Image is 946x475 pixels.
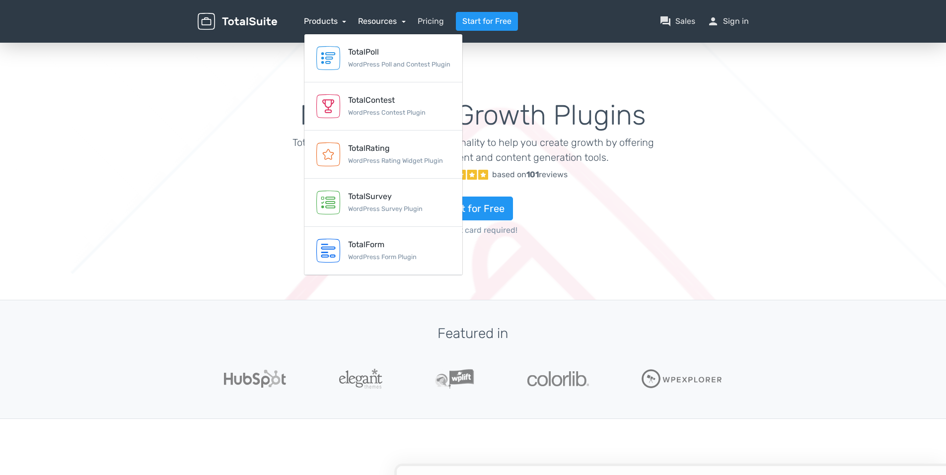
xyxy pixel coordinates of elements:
a: Start for Free [434,197,513,220]
small: WordPress Form Plugin [348,253,417,261]
p: TotalSuite extends WordPress functionality to help you create growth by offering a wide range of ... [292,135,654,165]
small: WordPress Survey Plugin [348,205,423,212]
div: TotalRating [348,142,443,154]
div: TotalPoll [348,46,450,58]
img: Colorlib [527,371,589,386]
a: TotalForm WordPress Form Plugin [304,227,462,275]
span: No credit card required! [292,224,654,236]
a: TotalContest WordPress Contest Plugin [304,82,462,131]
h1: Marketing & Growth Plugins [292,100,654,131]
h3: Featured in [198,326,749,341]
img: Hubspot [224,370,286,388]
span: question_answer [659,15,671,27]
div: TotalForm [348,239,417,251]
img: TotalSurvey [316,191,340,214]
img: ElegantThemes [339,369,382,389]
img: TotalContest [316,94,340,118]
div: based on reviews [492,169,568,181]
a: Products [304,16,347,26]
span: person [707,15,719,27]
small: WordPress Rating Widget Plugin [348,157,443,164]
a: Start for Free [456,12,518,31]
div: TotalContest [348,94,426,106]
small: WordPress Poll and Contest Plugin [348,61,450,68]
img: TotalSuite for WordPress [198,13,277,30]
div: TotalSurvey [348,191,423,203]
a: personSign in [707,15,749,27]
a: TotalSurvey WordPress Survey Plugin [304,179,462,227]
img: TotalPoll [316,46,340,70]
a: Pricing [418,15,444,27]
img: WPLift [435,369,474,389]
a: Excellent 5/5 based on101reviews [292,165,654,185]
a: TotalPoll WordPress Poll and Contest Plugin [304,34,462,82]
a: Resources [358,16,406,26]
img: TotalForm [316,239,340,263]
a: TotalRating WordPress Rating Widget Plugin [304,131,462,179]
a: question_answerSales [659,15,695,27]
img: TotalRating [316,142,340,166]
small: WordPress Contest Plugin [348,109,426,116]
strong: 101 [526,170,539,179]
img: WPExplorer [642,369,722,388]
